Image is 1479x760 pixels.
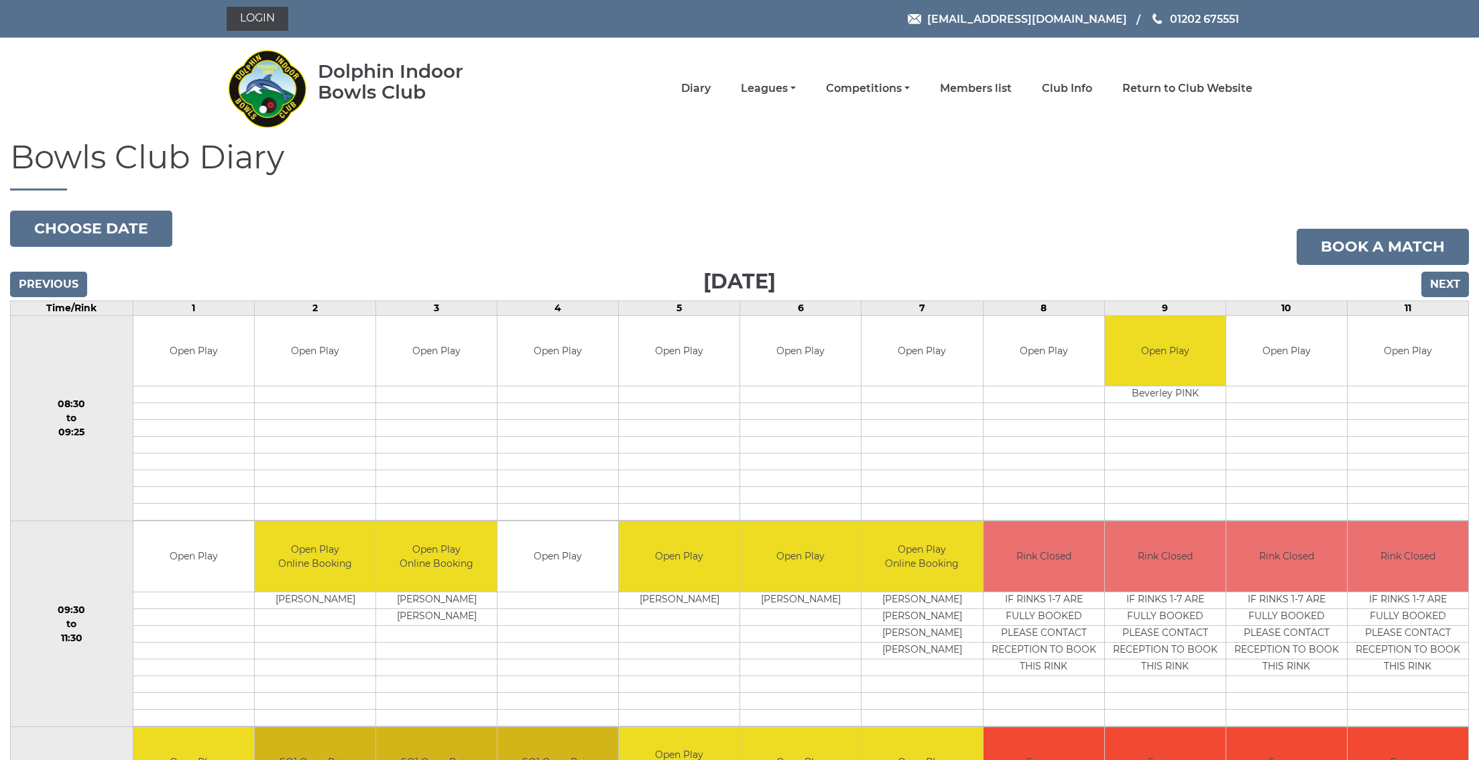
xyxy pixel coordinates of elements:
[984,316,1104,386] td: Open Play
[133,301,254,315] td: 1
[940,81,1012,96] a: Members list
[862,642,982,659] td: [PERSON_NAME]
[376,592,497,608] td: [PERSON_NAME]
[1152,13,1162,24] img: Phone us
[1348,642,1468,659] td: RECEPTION TO BOOK
[681,81,711,96] a: Diary
[908,14,921,24] img: Email
[1226,316,1347,386] td: Open Play
[10,140,1469,191] h1: Bowls Club Diary
[983,301,1104,315] td: 8
[862,625,982,642] td: [PERSON_NAME]
[1348,608,1468,625] td: FULLY BOOKED
[376,608,497,625] td: [PERSON_NAME]
[1105,659,1226,675] td: THIS RINK
[376,316,497,386] td: Open Play
[376,521,497,592] td: Open Play Online Booking
[1105,521,1226,592] td: Rink Closed
[1226,521,1347,592] td: Rink Closed
[11,521,133,727] td: 09:30 to 11:30
[740,521,861,592] td: Open Play
[1348,316,1468,386] td: Open Play
[11,301,133,315] td: Time/Rink
[10,211,172,247] button: Choose date
[1170,12,1239,25] span: 01202 675551
[619,301,740,315] td: 5
[984,625,1104,642] td: PLEASE CONTACT
[1226,625,1347,642] td: PLEASE CONTACT
[255,521,375,592] td: Open Play Online Booking
[1297,229,1469,265] a: Book a match
[1348,659,1468,675] td: THIS RINK
[133,521,254,592] td: Open Play
[1150,11,1239,28] a: Phone us 01202 675551
[376,301,497,315] td: 3
[862,521,982,592] td: Open Play Online Booking
[740,592,861,608] td: [PERSON_NAME]
[1348,521,1468,592] td: Rink Closed
[11,315,133,521] td: 08:30 to 09:25
[1226,301,1347,315] td: 10
[1105,592,1226,608] td: IF RINKS 1-7 ARE
[1104,301,1226,315] td: 9
[497,301,619,315] td: 4
[862,592,982,608] td: [PERSON_NAME]
[1105,386,1226,403] td: Beverley PINK
[318,61,506,103] div: Dolphin Indoor Bowls Club
[862,316,982,386] td: Open Play
[1042,81,1092,96] a: Club Info
[497,316,618,386] td: Open Play
[862,301,983,315] td: 7
[1226,592,1347,608] td: IF RINKS 1-7 ARE
[619,316,739,386] td: Open Play
[255,316,375,386] td: Open Play
[1226,608,1347,625] td: FULLY BOOKED
[1348,625,1468,642] td: PLEASE CONTACT
[1105,608,1226,625] td: FULLY BOOKED
[227,42,307,135] img: Dolphin Indoor Bowls Club
[740,316,861,386] td: Open Play
[227,7,288,31] a: Login
[1348,592,1468,608] td: IF RINKS 1-7 ARE
[1105,316,1226,386] td: Open Play
[1226,659,1347,675] td: THIS RINK
[984,592,1104,608] td: IF RINKS 1-7 ARE
[1226,642,1347,659] td: RECEPTION TO BOOK
[254,301,375,315] td: 2
[984,521,1104,592] td: Rink Closed
[133,316,254,386] td: Open Play
[1122,81,1252,96] a: Return to Club Website
[619,592,739,608] td: [PERSON_NAME]
[984,642,1104,659] td: RECEPTION TO BOOK
[1421,272,1469,297] input: Next
[1105,642,1226,659] td: RECEPTION TO BOOK
[984,659,1104,675] td: THIS RINK
[927,12,1127,25] span: [EMAIL_ADDRESS][DOMAIN_NAME]
[497,521,618,592] td: Open Play
[984,608,1104,625] td: FULLY BOOKED
[255,592,375,608] td: [PERSON_NAME]
[740,301,862,315] td: 6
[908,11,1127,28] a: Email [EMAIL_ADDRESS][DOMAIN_NAME]
[826,81,910,96] a: Competitions
[1105,625,1226,642] td: PLEASE CONTACT
[1347,301,1468,315] td: 11
[741,81,796,96] a: Leagues
[10,272,87,297] input: Previous
[862,608,982,625] td: [PERSON_NAME]
[619,521,739,592] td: Open Play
